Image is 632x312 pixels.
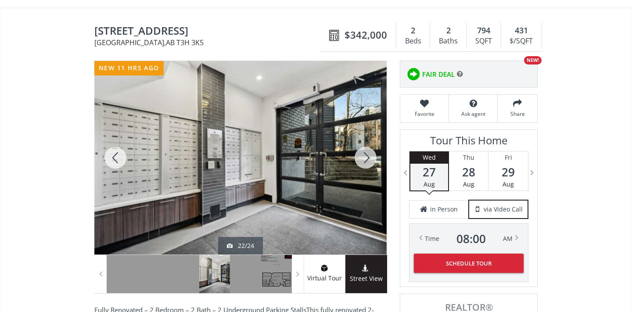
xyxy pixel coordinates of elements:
span: 27 [410,166,448,178]
span: Aug [463,180,474,188]
h3: Tour This Home [409,134,528,151]
span: 29 [488,166,528,178]
div: SQFT [471,35,496,48]
div: Fri [488,151,528,164]
div: 22/24 [227,241,254,250]
div: 2 [401,25,425,36]
img: rating icon [405,65,422,83]
span: 28 [449,166,488,178]
span: REALTOR® [410,303,528,312]
span: Virtual Tour [304,273,345,283]
span: 08 : 00 [456,233,486,245]
div: $/SQFT [506,35,537,48]
span: in Person [430,205,458,214]
span: via Video Call [484,205,523,214]
span: FAIR DEAL [422,70,455,79]
span: $342,000 [345,28,387,42]
div: 2 [434,25,462,36]
div: Thu [449,151,488,164]
div: Beds [401,35,425,48]
button: Schedule Tour [414,254,524,273]
div: 431 [506,25,537,36]
img: virtual tour icon [320,265,329,272]
span: Aug [424,180,435,188]
div: Baths [434,35,462,48]
div: Time AM [425,233,513,245]
span: Ask agent [453,110,493,118]
span: Share [502,110,533,118]
div: new 11 hrs ago [94,61,164,75]
a: virtual tour iconVirtual Tour [304,255,345,293]
span: [GEOGRAPHIC_DATA] , AB T3H 3K5 [94,39,325,46]
div: 10 Sierra Morena Mews SW #210 Calgary, AB T3H 3K5 - Photo 22 of 24 [94,61,387,255]
span: 10 Sierra Morena Mews SW #210 [94,25,325,39]
span: Favorite [405,110,444,118]
div: Wed [410,151,448,164]
span: Street View [345,274,387,284]
span: 794 [477,25,490,36]
span: Aug [503,180,514,188]
div: NEW! [524,56,542,65]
